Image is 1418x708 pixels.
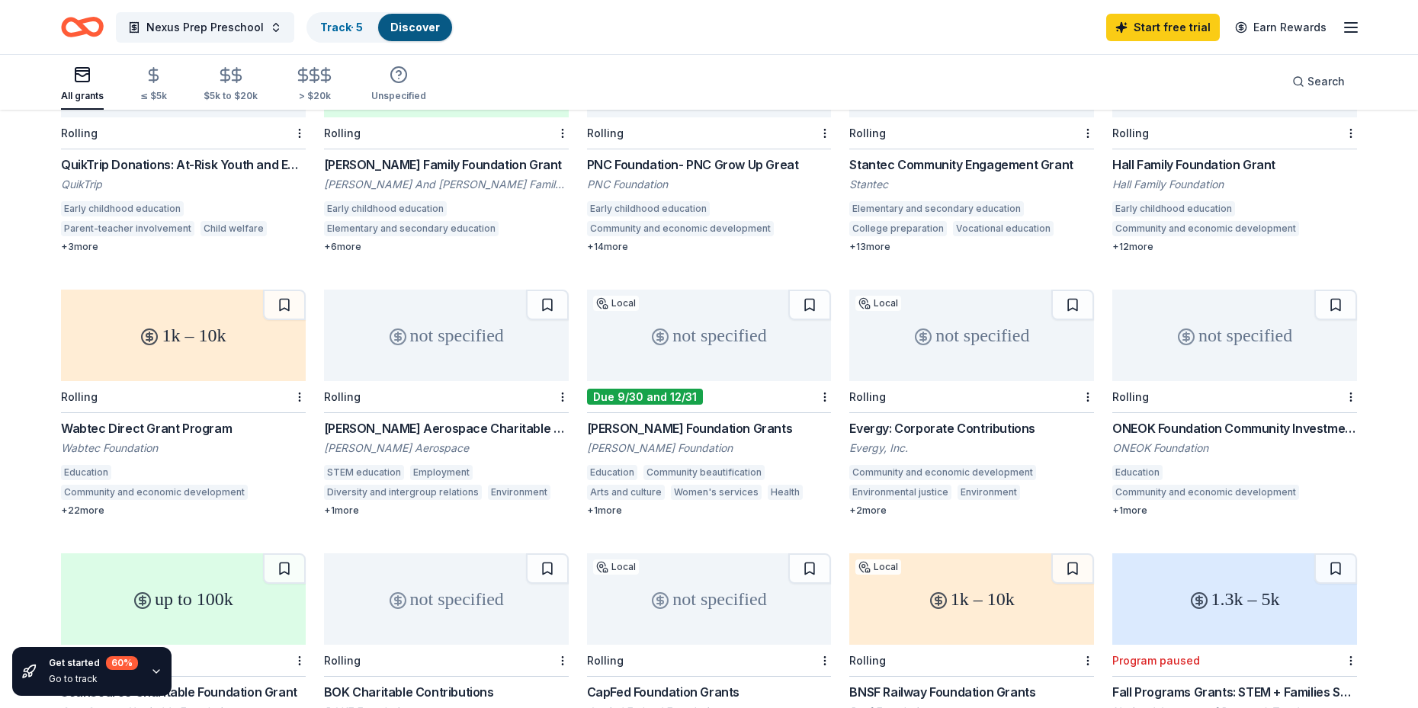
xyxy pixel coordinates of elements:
[324,390,361,403] div: Rolling
[849,201,1024,216] div: Elementary and secondary education
[61,221,194,236] div: Parent-teacher involvement
[587,290,832,381] div: not specified
[849,419,1094,437] div: Evergy: Corporate Contributions
[61,26,306,253] a: not specifiedRollingQuikTrip Donations: At-Risk Youth and Early Childhood EducationQuikTripEarly ...
[140,60,167,110] button: ≤ $5k
[61,241,306,253] div: + 3 more
[324,177,569,192] div: [PERSON_NAME] And [PERSON_NAME] Family Foundation
[587,127,624,139] div: Rolling
[849,485,951,500] div: Environmental justice
[587,683,832,701] div: CapFed Foundation Grants
[587,389,703,405] div: Due 9/30 and 12/31
[324,654,361,667] div: Rolling
[849,290,1094,517] a: not specifiedLocalRollingEvergy: Corporate ContributionsEvergy, Inc.Community and economic develo...
[488,485,550,500] div: Environment
[1307,72,1345,91] span: Search
[410,465,473,480] div: Employment
[1112,654,1200,667] div: Program paused
[587,221,774,236] div: Community and economic development
[61,553,306,645] div: up to 100k
[1112,201,1235,216] div: Early childhood education
[1112,683,1357,701] div: Fall Programs Grants: STEM + Families Science Festival
[587,241,832,253] div: + 14 more
[324,683,569,701] div: BOK Charitable Contributions
[294,60,335,110] button: > $20k
[116,12,294,43] button: Nexus Prep Preschool
[49,656,138,670] div: Get started
[1112,465,1163,480] div: Education
[849,553,1094,645] div: 1k – 10k
[593,296,639,311] div: Local
[849,221,947,236] div: College preparation
[61,290,306,381] div: 1k – 10k
[849,654,886,667] div: Rolling
[106,656,138,670] div: 60 %
[1112,419,1357,437] div: ONEOK Foundation Community Investments Grants
[371,90,426,102] div: Unspecified
[849,465,1036,480] div: Community and economic development
[849,155,1094,174] div: Stantec Community Engagement Grant
[849,683,1094,701] div: BNSF Railway Foundation Grants
[953,221,1054,236] div: Vocational education
[587,465,637,480] div: Education
[61,177,306,192] div: QuikTrip
[61,9,104,45] a: Home
[324,485,482,500] div: Diversity and intergroup relations
[324,553,569,645] div: not specified
[324,505,569,517] div: + 1 more
[324,290,569,517] a: not specifiedRolling[PERSON_NAME] Aerospace Charitable Giving[PERSON_NAME] AerospaceSTEM educatio...
[1112,26,1357,253] a: not specifiedLocalRollingHall Family Foundation GrantHall Family FoundationEarly childhood educat...
[671,485,762,500] div: Women's services
[849,505,1094,517] div: + 2 more
[1112,553,1357,645] div: 1.3k – 5k
[324,241,569,253] div: + 6 more
[1112,390,1149,403] div: Rolling
[146,18,264,37] span: Nexus Prep Preschool
[1112,241,1357,253] div: + 12 more
[61,390,98,403] div: Rolling
[306,12,454,43] button: Track· 5Discover
[1112,485,1299,500] div: Community and economic development
[1112,290,1357,517] a: not specifiedRollingONEOK Foundation Community Investments GrantsONEOK FoundationEducationCommuni...
[587,26,832,253] a: not specifiedRollingPNC Foundation- PNC Grow Up GreatPNC FoundationEarly childhood educationCommu...
[61,155,306,174] div: QuikTrip Donations: At-Risk Youth and Early Childhood Education
[61,59,104,110] button: All grants
[1112,290,1357,381] div: not specified
[849,177,1094,192] div: Stantec
[587,485,665,500] div: Arts and culture
[324,201,447,216] div: Early childhood education
[201,221,267,236] div: Child welfare
[849,241,1094,253] div: + 13 more
[587,505,832,517] div: + 1 more
[587,201,710,216] div: Early childhood education
[324,465,404,480] div: STEM education
[61,465,111,480] div: Education
[1112,221,1299,236] div: Community and economic development
[849,26,1094,253] a: not specifiedRollingStantec Community Engagement GrantStantecElementary and secondary educationCo...
[320,21,363,34] a: Track· 5
[849,440,1094,456] div: Evergy, Inc.
[204,60,258,110] button: $5k to $20k
[324,26,569,253] a: 100k – 250kLocalRolling[PERSON_NAME] Family Foundation Grant[PERSON_NAME] And [PERSON_NAME] Famil...
[849,127,886,139] div: Rolling
[204,90,258,102] div: $5k to $20k
[643,465,765,480] div: Community beautification
[61,485,248,500] div: Community and economic development
[61,90,104,102] div: All grants
[49,673,138,685] div: Go to track
[1112,177,1357,192] div: Hall Family Foundation
[61,440,306,456] div: Wabtec Foundation
[1112,505,1357,517] div: + 1 more
[324,440,569,456] div: [PERSON_NAME] Aerospace
[849,390,886,403] div: Rolling
[1112,155,1357,174] div: Hall Family Foundation Grant
[371,59,426,110] button: Unspecified
[61,201,184,216] div: Early childhood education
[958,485,1020,500] div: Environment
[1112,440,1357,456] div: ONEOK Foundation
[294,90,335,102] div: > $20k
[587,177,832,192] div: PNC Foundation
[587,155,832,174] div: PNC Foundation- PNC Grow Up Great
[1280,66,1357,97] button: Search
[849,290,1094,381] div: not specified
